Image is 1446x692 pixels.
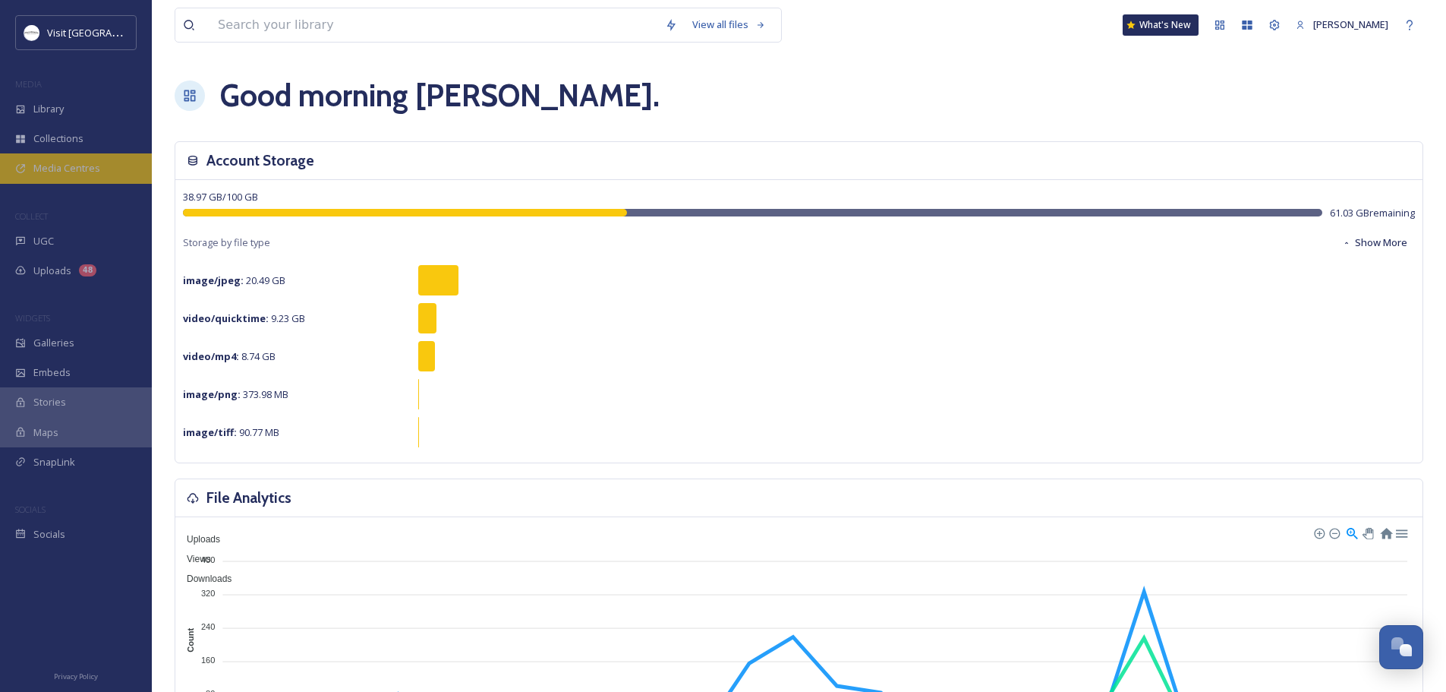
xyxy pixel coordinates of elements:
span: Collections [33,131,83,146]
span: Embeds [33,365,71,380]
h3: File Analytics [206,487,291,509]
div: Reset Zoom [1379,526,1392,539]
div: 48 [79,264,96,276]
a: [PERSON_NAME] [1288,10,1396,39]
span: SnapLink [33,455,75,469]
span: 61.03 GB remaining [1330,206,1415,220]
tspan: 240 [201,622,215,631]
strong: video/quicktime : [183,311,269,325]
span: Uploads [33,264,71,278]
span: SOCIALS [15,504,46,515]
a: What's New [1123,14,1199,36]
strong: image/png : [183,387,241,401]
div: Zoom Out [1328,527,1339,538]
span: 8.74 GB [183,349,276,363]
div: Panning [1363,528,1372,537]
span: UGC [33,234,54,248]
a: View all files [685,10,773,39]
span: Maps [33,425,58,440]
span: Library [33,102,64,116]
span: Storage by file type [183,235,270,250]
tspan: 400 [201,555,215,564]
span: Visit [GEOGRAPHIC_DATA] [47,25,165,39]
span: COLLECT [15,210,48,222]
span: 38.97 GB / 100 GB [183,190,258,204]
strong: video/mp4 : [183,349,239,363]
div: Zoom In [1313,527,1324,538]
span: Galleries [33,336,74,350]
strong: image/tiff : [183,425,237,439]
span: WIDGETS [15,312,50,324]
h1: Good morning [PERSON_NAME] . [220,73,660,118]
span: 373.98 MB [183,387,288,401]
button: Open Chat [1379,625,1423,669]
span: MEDIA [15,78,42,90]
span: Uploads [175,534,220,545]
a: Privacy Policy [54,666,98,684]
div: Selection Zoom [1345,526,1358,539]
strong: image/jpeg : [183,273,244,287]
span: [PERSON_NAME] [1313,17,1388,31]
text: Count [186,628,195,653]
h3: Account Storage [206,150,314,172]
span: 20.49 GB [183,273,285,287]
tspan: 320 [201,589,215,598]
span: Socials [33,527,65,542]
div: Menu [1394,526,1407,539]
tspan: 160 [201,656,215,665]
span: Stories [33,395,66,409]
img: Circle%20Logo.png [24,25,39,40]
span: Media Centres [33,161,100,175]
span: Downloads [175,574,232,584]
span: 90.77 MB [183,425,279,439]
button: Show More [1334,228,1415,258]
span: Privacy Policy [54,671,98,681]
span: Views [175,554,211,564]
span: 9.23 GB [183,311,305,325]
input: Search your library [210,8,657,42]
